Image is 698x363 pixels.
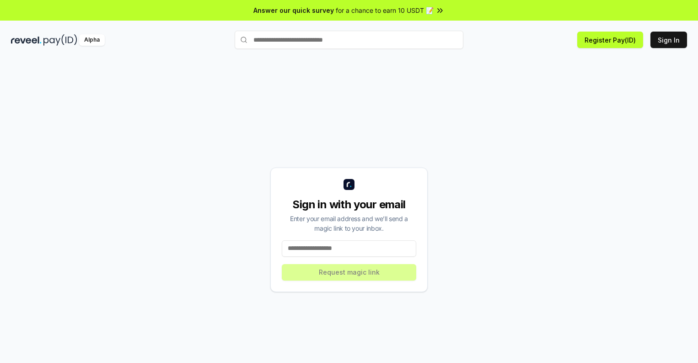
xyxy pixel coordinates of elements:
span: Answer our quick survey [253,5,334,15]
div: Sign in with your email [282,197,416,212]
div: Enter your email address and we’ll send a magic link to your inbox. [282,214,416,233]
img: pay_id [43,34,77,46]
div: Alpha [79,34,105,46]
img: reveel_dark [11,34,42,46]
button: Sign In [650,32,687,48]
button: Register Pay(ID) [577,32,643,48]
img: logo_small [344,179,354,190]
span: for a chance to earn 10 USDT 📝 [336,5,434,15]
